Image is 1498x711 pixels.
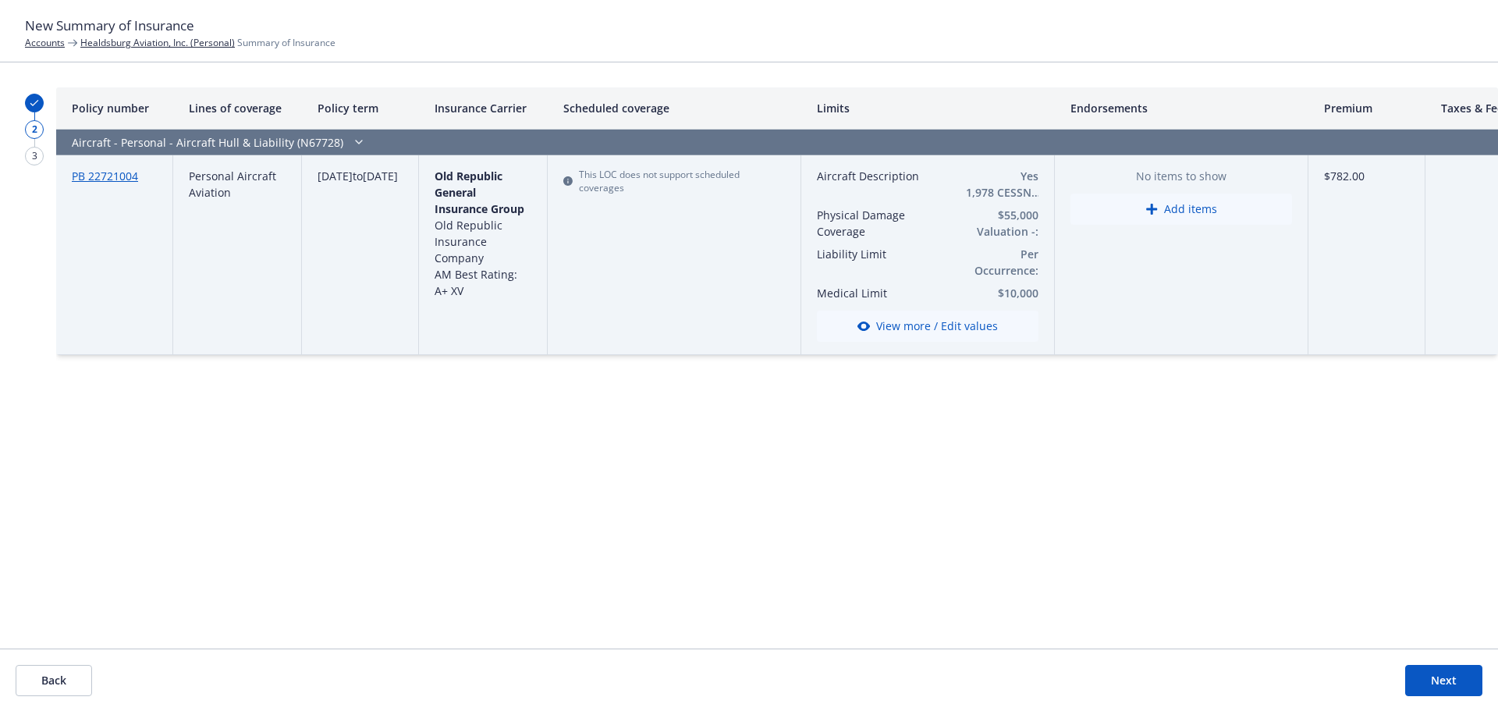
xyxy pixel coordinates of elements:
button: Liability Limit [817,246,954,262]
div: $782.00 [1308,155,1425,355]
div: Premium [1308,87,1425,130]
button: Resize column [406,87,419,129]
a: Accounts [25,36,65,49]
div: Policy number [56,87,173,130]
button: Resize column [1413,87,1425,129]
div: Endorsements [1055,87,1308,130]
span: AM Best Rating: A+ XV [435,267,517,298]
button: Add items [1070,194,1292,225]
button: Resize column [1296,87,1308,129]
button: Yes 1,978 CESSNA 152 N67728 2 [960,168,1039,201]
div: This LOC does not support scheduled coverages [563,168,785,194]
div: Lines of coverage [173,87,302,130]
div: Aircraft - Personal - Aircraft Hull & Liability (N67728) [56,130,1055,155]
button: Resize column [161,87,173,129]
div: Personal Aircraft Aviation [173,155,302,355]
span: No items to show [1070,168,1292,184]
button: Resize column [1042,87,1055,129]
div: 3 [25,147,44,165]
button: Resize column [535,87,548,129]
a: Healdsburg Aviation, Inc. (Personal) [80,36,235,49]
div: to [302,155,419,355]
div: Policy term [302,87,419,130]
div: 2 [25,120,44,139]
button: $10,000 [960,285,1039,301]
a: PB 22721004 [72,169,138,183]
span: [DATE] [318,169,353,183]
button: $55,000 Valuation -: Agreed Value [960,207,1039,240]
button: Aircraft Description [817,168,954,184]
div: Limits [801,87,1055,130]
div: Scheduled coverage [548,87,801,130]
button: Back [16,665,92,696]
span: [DATE] [363,169,398,183]
span: Summary of Insurance [80,36,335,49]
button: Resize column [789,87,801,129]
button: Per Occurrence: $1,000,000 Per Passenger: $100,000 [960,246,1039,279]
button: Medical Limit [817,285,954,301]
button: Physical Damage Coverage [817,207,954,240]
button: View more / Edit values [817,311,1038,342]
div: Insurance Carrier [419,87,548,130]
h1: New Summary of Insurance [25,16,1473,36]
button: Resize column [289,87,302,129]
span: Old Republic Insurance Company [435,218,502,265]
span: Old Republic General Insurance Group [435,169,524,216]
button: Next [1405,665,1482,696]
